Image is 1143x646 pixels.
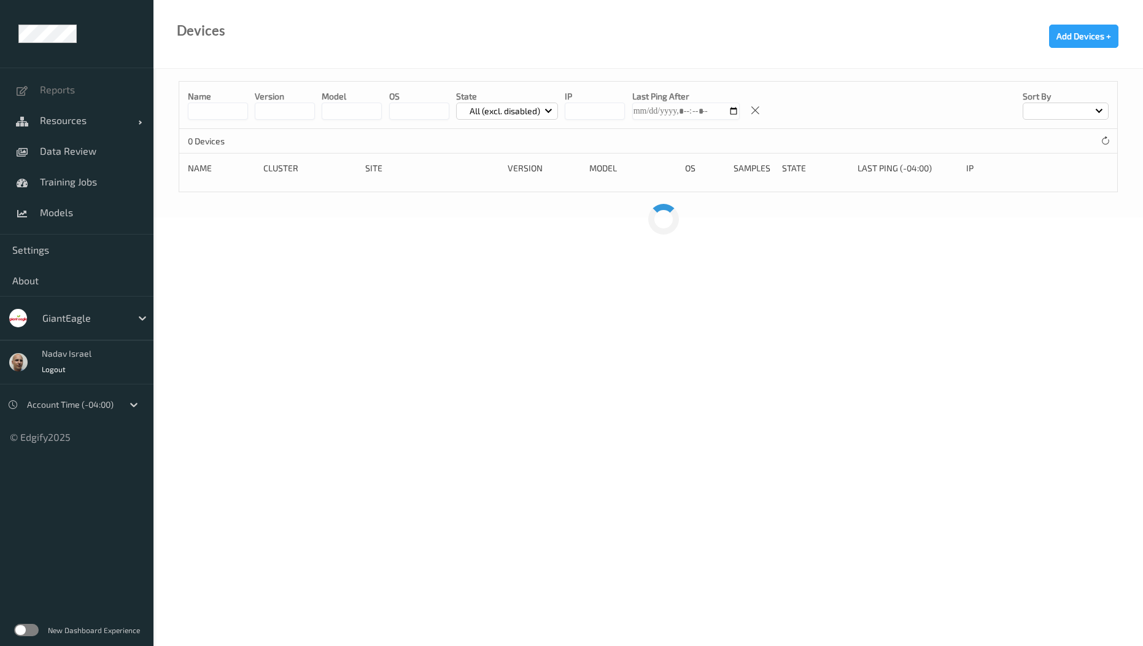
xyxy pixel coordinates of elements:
div: Model [589,162,676,174]
p: OS [389,90,449,103]
div: Last Ping (-04:00) [858,162,958,174]
div: Samples [734,162,773,174]
p: version [255,90,315,103]
div: version [508,162,581,174]
div: Site [365,162,499,174]
p: Sort by [1023,90,1109,103]
p: Name [188,90,248,103]
p: IP [565,90,625,103]
p: Last Ping After [632,90,740,103]
button: Add Devices + [1049,25,1118,48]
div: Devices [177,25,225,37]
p: All (excl. disabled) [465,105,544,117]
p: 0 Devices [188,135,280,147]
div: OS [685,162,725,174]
div: Cluster [263,162,357,174]
div: ip [966,162,1047,174]
p: State [456,90,559,103]
div: State [782,162,849,174]
p: model [322,90,382,103]
div: Name [188,162,255,174]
